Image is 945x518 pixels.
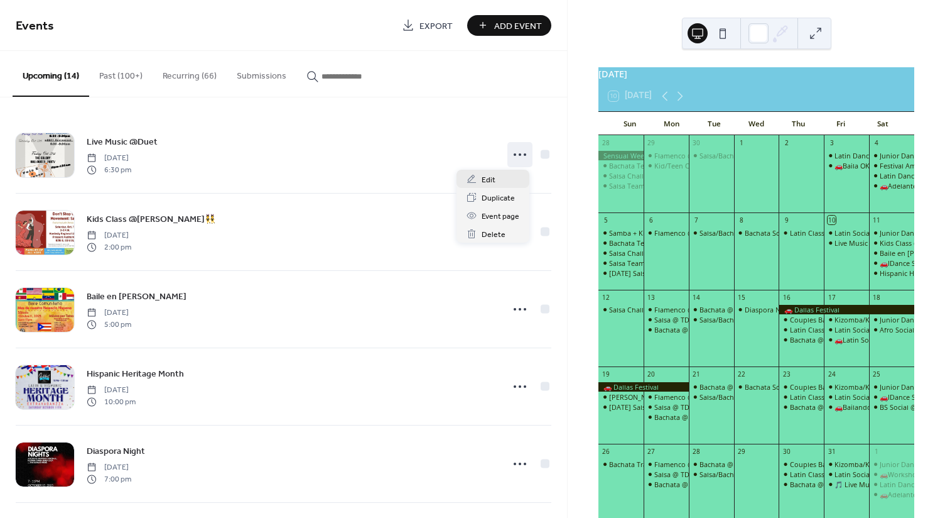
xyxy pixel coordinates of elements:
div: Bachata Social @TBB [745,382,812,392]
div: 🚗IDance Social OKC [869,392,914,402]
div: Salsa/Bachata @LFC [689,151,734,160]
div: Bachata Social @TBB [734,382,779,392]
div: 26 [602,447,610,456]
div: Live Music @Duet [834,238,892,248]
div: Fri [819,112,861,136]
div: Junior Dance w/LFC [869,382,914,392]
div: Hispanic Heritage Month [869,268,914,278]
div: 🚗Bailando Bash OKC [834,402,905,412]
button: Add Event [467,15,551,36]
span: Diaspora Night [87,445,145,458]
div: BS Social @TBB [880,402,929,412]
div: Salsa Team💃🏻 [598,181,644,190]
span: 10:00 pm [87,396,136,407]
div: Latin Social @ToD [824,392,869,402]
a: Diaspora Night [87,444,145,458]
div: 🚗 Dallas Festival [598,382,689,392]
div: Salsa @ TDP [644,402,689,412]
div: 12 [602,293,610,302]
div: Salsa/Bachata @LFC [699,470,764,479]
div: 7 [692,216,701,224]
div: 18 [872,293,881,302]
div: 2 [782,139,791,148]
div: Salsa/Bachata @LFC [699,228,764,238]
div: [DATE] Salsa @GG [609,402,667,412]
div: Latin Social @[PERSON_NAME] [834,470,934,479]
div: Kizomba/Kompa @TDP [824,382,869,392]
div: Salsa @ TDP [644,470,689,479]
div: Live Music @Duet [824,238,869,248]
div: Flamenco @SDB [654,460,707,469]
div: 28 [692,447,701,456]
span: Live Music @Duet [87,136,158,149]
div: 3 [828,139,836,148]
div: Bachata Training @LFC [598,460,644,469]
div: Diaspora Night [745,305,793,314]
span: Kids Class @[PERSON_NAME]👯 [87,213,215,226]
div: Junior Dance w/LFC [880,315,942,324]
span: 2:00 pm [87,241,131,253]
div: Salsa/Bachata @LFC [689,470,734,479]
div: Kizomba/Kompa @TDP [834,315,910,324]
span: Hispanic Heritage Month [87,368,184,381]
a: Live Music @Duet [87,135,158,149]
div: Junior Dance w/LFC [869,228,914,238]
div: 1 [872,447,881,456]
div: Kizomba/Kompa @TDP [824,315,869,324]
div: Sunday Salsa @GG [598,402,644,412]
div: 25 [872,370,881,379]
div: Sensual Weekender w/Juho [598,151,644,160]
div: Flamenco @SDB [654,305,707,314]
div: 🚗Bailando Bash OKC [824,402,869,412]
div: Bachata @ TBB [790,402,838,412]
div: Bachata @ TBB [644,325,689,334]
div: Kids Class @Hardesty👯 [869,238,914,248]
span: 7:00 pm [87,473,131,485]
button: Upcoming (14) [13,51,89,97]
div: Bachata Team💃🏻 [598,238,644,248]
div: Latin Class @RB [779,228,824,238]
div: 31 [828,447,836,456]
div: 20 [647,370,656,379]
div: 30 [692,139,701,148]
div: Junior Dance w/LFC [880,382,942,392]
button: Past (100+) [89,51,153,96]
div: Salsa/Bachata @LFC [699,392,764,402]
div: Sun [608,112,651,136]
div: 19 [602,370,610,379]
div: Bachata @ TBB [779,402,824,412]
button: Submissions [227,51,296,96]
div: Latin Social @ToD [824,325,869,334]
div: Junior Dance w/LFC [880,228,942,238]
div: Mon [651,112,693,136]
div: [PERSON_NAME] @ GG [609,392,683,402]
div: Afro Social @LFC [869,325,914,334]
div: 🚗 Dallas Festival [779,305,914,314]
div: Bachata @ TBB [654,325,703,334]
div: Latin Class @RB [790,392,841,402]
span: Edit [482,174,495,187]
div: Bachata @ TBB [654,412,703,422]
div: 🚗Baila OKC [834,161,874,170]
div: Junior Dance w/LFC [869,315,914,324]
div: 8 [737,216,746,224]
div: Bachata @ TDP [699,460,748,469]
div: Sat [862,112,904,136]
div: Latin Class @RB [779,392,824,402]
div: Couples Bachata @TDP [779,460,824,469]
div: 29 [737,447,746,456]
div: Latin Dance@[PERSON_NAME] [834,151,933,160]
div: 16 [782,293,791,302]
div: 🚗Latin Social OKC [824,335,869,344]
div: Bachata Training @LFC [609,460,683,469]
span: Delete [482,228,505,241]
div: Baile en Jenks [869,248,914,258]
div: Bachata @ TBB [779,480,824,489]
div: Latin Class @RB [790,228,841,238]
div: [DATE] Salsa @GG [609,268,667,278]
div: Latin Social @[PERSON_NAME] [834,325,934,334]
div: 🚗Workshops in OKC [869,470,914,479]
div: Latin Social @[PERSON_NAME] [834,392,934,402]
div: Diaspora Night [734,305,779,314]
div: Kizomba/Kompa @TDP [834,382,910,392]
